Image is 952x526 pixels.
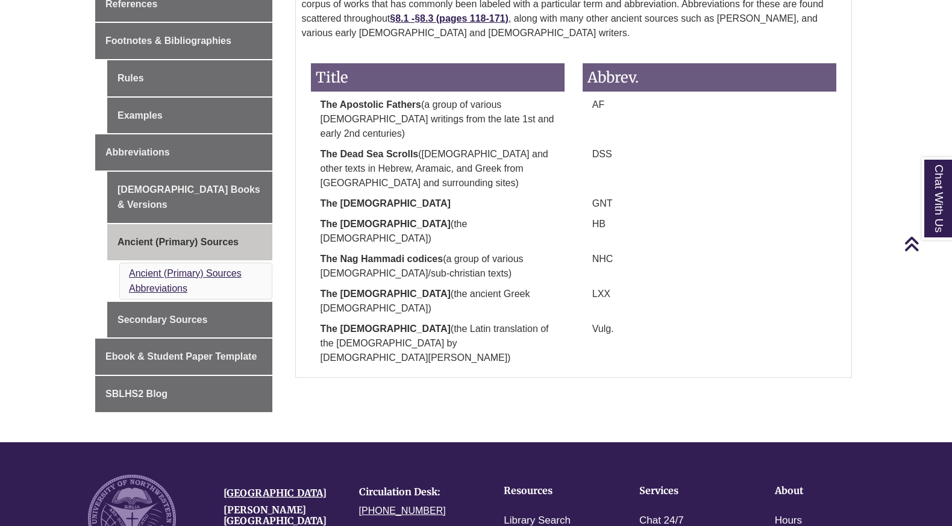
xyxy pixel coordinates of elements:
p: Vulg. [583,322,836,336]
p: NHC [583,252,836,266]
a: §8.1 -§8.3 (pages 118-171) [390,13,509,23]
h4: About [775,486,873,496]
p: LXX [583,287,836,301]
strong: The [DEMOGRAPHIC_DATA] [321,198,451,208]
a: [DEMOGRAPHIC_DATA] Books & Versions [107,172,272,223]
span: Abbreviations [105,147,170,157]
h4: Resources [504,486,602,496]
h3: Abbrev. [583,63,836,92]
p: AF [583,98,836,112]
h4: [PERSON_NAME][GEOGRAPHIC_DATA] [224,505,341,526]
span: Ebook & Student Paper Template [105,351,257,362]
a: [PHONE_NUMBER] [359,506,446,516]
strong: The [DEMOGRAPHIC_DATA] [321,324,451,334]
a: [GEOGRAPHIC_DATA] [224,487,327,499]
strong: §8.3 (pages 118-171) [415,13,509,23]
strong: The Nag Hammadi codices [321,254,443,264]
a: Ancient (Primary) Sources [107,224,272,260]
span: SBLHS2 Blog [105,389,168,399]
h4: Services [639,486,737,496]
p: GNT [583,196,836,211]
a: Ebook & Student Paper Template [95,339,272,375]
strong: §8.1 - [390,13,415,23]
p: (a group of various [DEMOGRAPHIC_DATA]/sub-christian texts) [311,252,565,281]
p: (the [DEMOGRAPHIC_DATA]) [311,217,565,246]
a: Abbreviations [95,134,272,171]
h4: Circulation Desk: [359,487,477,498]
h3: Title [311,63,565,92]
strong: The Apostolic Fathers [321,99,421,110]
p: HB [583,217,836,231]
p: (a group of various [DEMOGRAPHIC_DATA] writings from the late 1st and early 2nd centuries) [311,98,565,141]
strong: The Dead Sea Scrolls [321,149,419,159]
a: Rules [107,60,272,96]
a: Footnotes & Bibliographies [95,23,272,59]
p: DSS [583,147,836,161]
span: Footnotes & Bibliographies [105,36,231,46]
a: Ancient (Primary) Sources Abbreviations [129,268,242,294]
a: Secondary Sources [107,302,272,338]
strong: The [DEMOGRAPHIC_DATA] [321,289,451,299]
p: ([DEMOGRAPHIC_DATA] and other texts in Hebrew, Aramaic, and Greek from [GEOGRAPHIC_DATA] and surr... [311,147,565,190]
strong: The [DEMOGRAPHIC_DATA] [321,219,451,229]
a: Examples [107,98,272,134]
a: Back to Top [904,236,949,252]
p: (the Latin translation of the [DEMOGRAPHIC_DATA] by [DEMOGRAPHIC_DATA][PERSON_NAME]) [311,322,565,365]
p: (the ancient Greek [DEMOGRAPHIC_DATA]) [311,287,565,316]
a: SBLHS2 Blog [95,376,272,412]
